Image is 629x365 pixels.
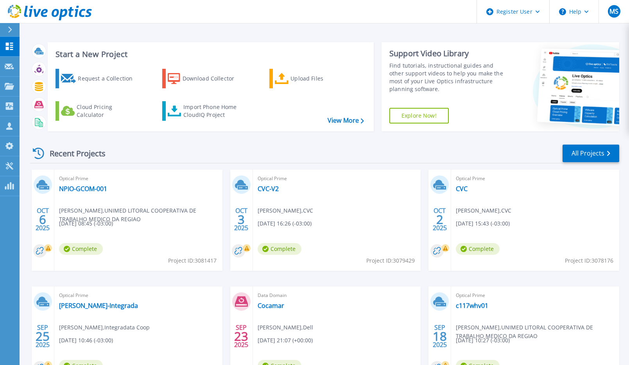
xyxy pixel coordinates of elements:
[30,144,116,163] div: Recent Projects
[168,256,217,265] span: Project ID: 3081417
[59,185,107,193] a: NPIO-GCOM-001
[59,336,113,345] span: [DATE] 10:46 (-03:00)
[35,205,50,234] div: OCT 2025
[234,322,249,351] div: SEP 2025
[456,302,488,310] a: c117whv01
[269,69,357,88] a: Upload Files
[389,62,509,93] div: Find tutorials, instructional guides and other support videos to help you make the most of your L...
[78,71,140,86] div: Request a Collection
[56,50,364,59] h3: Start a New Project
[183,103,244,119] div: Import Phone Home CloudIQ Project
[59,206,222,224] span: [PERSON_NAME] , UNIMED LITORAL COOPERATIVA DE TRABALHO MEDICO DA REGIAO
[563,145,619,162] a: All Projects
[238,216,245,223] span: 3
[328,117,364,124] a: View More
[77,103,139,119] div: Cloud Pricing Calculator
[183,71,245,86] div: Download Collector
[258,185,279,193] a: CVC-V2
[456,174,615,183] span: Optical Prime
[436,216,443,223] span: 2
[258,291,416,300] span: Data Domain
[389,108,449,123] a: Explore Now!
[59,302,138,310] a: [PERSON_NAME]-Integrada
[258,243,301,255] span: Complete
[258,174,416,183] span: Optical Prime
[565,256,613,265] span: Project ID: 3078176
[258,323,313,332] span: [PERSON_NAME] , Dell
[258,336,313,345] span: [DATE] 21:07 (+00:00)
[456,336,510,345] span: [DATE] 10:27 (-03:00)
[258,219,312,228] span: [DATE] 16:26 (-03:00)
[258,302,284,310] a: Cocamar
[39,216,46,223] span: 6
[162,69,249,88] a: Download Collector
[59,219,113,228] span: [DATE] 08:45 (-03:00)
[456,185,468,193] a: CVC
[456,323,619,340] span: [PERSON_NAME] , UNIMED LITORAL COOPERATIVA DE TRABALHO MEDICO DA REGIAO
[258,206,313,215] span: [PERSON_NAME] , CVC
[35,322,50,351] div: SEP 2025
[456,206,511,215] span: [PERSON_NAME] , CVC
[433,333,447,340] span: 18
[432,205,447,234] div: OCT 2025
[56,69,143,88] a: Request a Collection
[59,174,218,183] span: Optical Prime
[234,205,249,234] div: OCT 2025
[290,71,353,86] div: Upload Files
[59,291,218,300] span: Optical Prime
[59,323,150,332] span: [PERSON_NAME] , Integradata Coop
[234,333,248,340] span: 23
[56,101,143,121] a: Cloud Pricing Calculator
[609,8,618,14] span: MS
[36,333,50,340] span: 25
[59,243,103,255] span: Complete
[456,243,500,255] span: Complete
[389,48,509,59] div: Support Video Library
[456,219,510,228] span: [DATE] 15:43 (-03:00)
[456,291,615,300] span: Optical Prime
[432,322,447,351] div: SEP 2025
[366,256,415,265] span: Project ID: 3079429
